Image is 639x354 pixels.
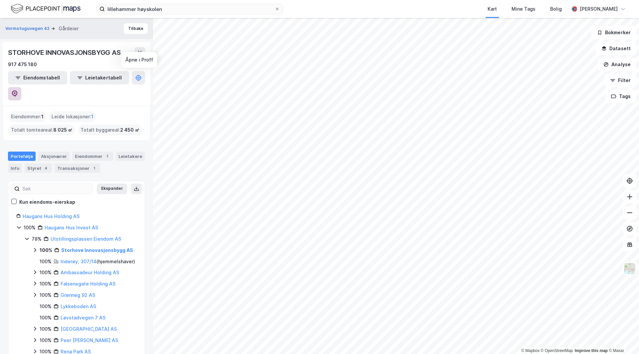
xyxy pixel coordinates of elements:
[550,5,562,13] div: Bolig
[61,315,106,320] a: Løvstadvegen 7 AS
[61,337,118,343] a: Peer [PERSON_NAME] AS
[40,325,52,333] div: 100%
[606,322,639,354] iframe: Chat Widget
[40,269,52,277] div: 100%
[24,224,36,232] div: 100%
[605,90,636,103] button: Tags
[541,348,573,353] a: OpenStreetMap
[606,322,639,354] div: Kontrollprogram for chat
[40,246,52,254] div: 100%
[91,165,98,172] div: 1
[591,26,636,39] button: Bokmerker
[8,125,75,135] div: Totalt tomteareal :
[521,348,539,353] a: Mapbox
[43,165,49,172] div: 4
[23,213,80,219] a: Haugans Hus Holding AS
[120,126,139,134] span: 2 450 ㎡
[59,25,79,33] div: Gårdeier
[97,183,127,194] button: Ekspander
[104,153,110,160] div: 1
[40,280,52,288] div: 100%
[105,4,275,14] input: Søk på adresse, matrikkel, gårdeiere, leietakere eller personer
[19,198,75,206] div: Kun eiendoms-eierskap
[623,262,636,275] img: Z
[40,258,52,266] div: 100%
[70,71,129,84] button: Leietakertabell
[78,125,142,135] div: Totalt byggareal :
[61,259,97,264] a: Inderøy, 307/14
[598,58,636,71] button: Analyse
[604,74,636,87] button: Filter
[51,236,121,242] a: Utstillingsplassen Eiendom AS
[8,111,46,122] div: Eiendommer :
[20,184,93,194] input: Søk
[61,292,95,298] a: Grønneg 92 AS
[53,126,73,134] span: 8 025 ㎡
[5,25,51,32] button: Vormstuguvegen 42
[91,113,94,121] span: 1
[61,247,133,253] a: Storhove Innovasjonsbygg AS
[512,5,535,13] div: Mine Tags
[575,348,608,353] a: Improve this map
[8,71,67,84] button: Eiendomstabell
[488,5,497,13] div: Kart
[61,258,135,266] div: ( hjemmelshaver )
[580,5,618,13] div: [PERSON_NAME]
[38,152,70,161] div: Aksjonærer
[8,164,22,173] div: Info
[596,42,636,55] button: Datasett
[124,23,148,34] button: Tilbake
[8,152,36,161] div: Portefølje
[116,152,145,161] div: Leietakere
[40,302,52,310] div: 100%
[61,270,119,275] a: Ambassadeur Holding AS
[32,235,42,243] div: 78%
[55,164,100,173] div: Transaksjoner
[61,326,117,332] a: [GEOGRAPHIC_DATA] AS
[40,336,52,344] div: 100%
[61,303,96,309] a: Lykkeboden AS
[45,225,98,230] a: Haugans Hus Invest AS
[49,111,96,122] div: Leide lokasjoner :
[40,291,52,299] div: 100%
[11,3,81,15] img: logo.f888ab2527a4732fd821a326f86c7f29.svg
[41,113,44,121] span: 1
[40,314,52,322] div: 100%
[61,281,115,287] a: Falsensgate Holding AS
[8,60,37,68] div: 917 475 180
[72,152,113,161] div: Eiendommer
[25,164,52,173] div: Styret
[8,47,122,58] div: STORHOVE INNOVASJONSBYGG AS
